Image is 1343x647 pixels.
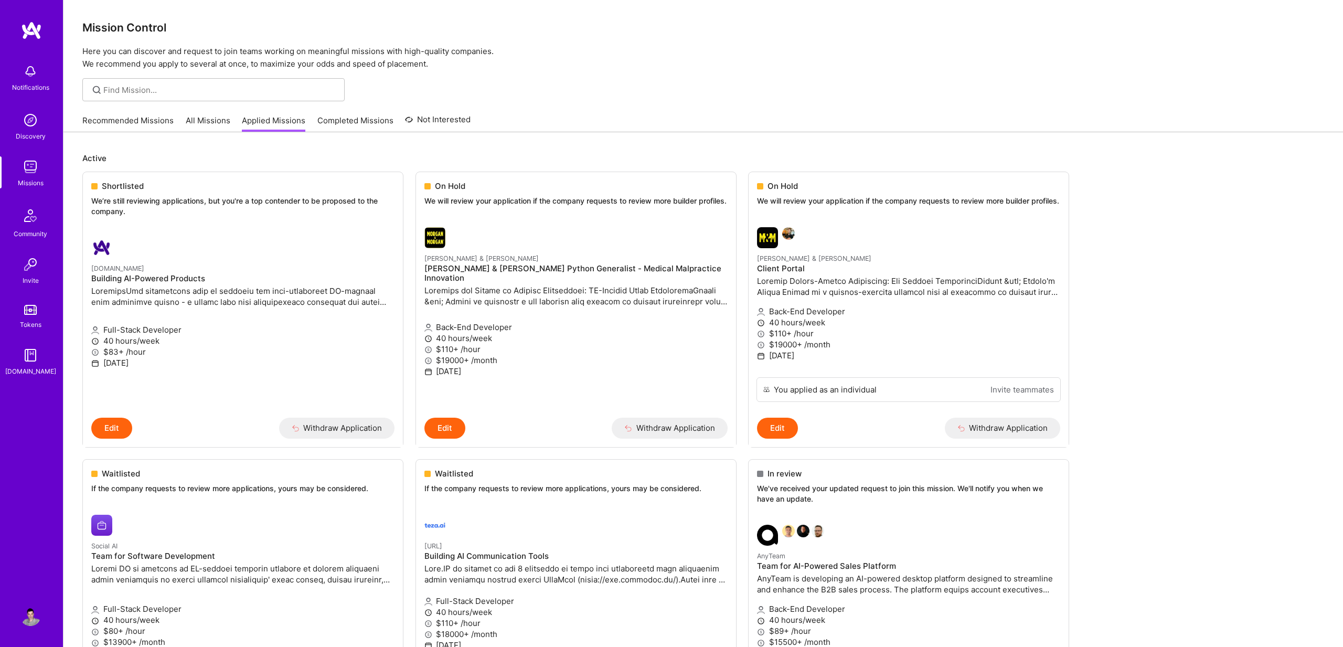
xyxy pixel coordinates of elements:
[424,551,728,561] h4: Building AI Communication Tools
[757,352,765,360] i: icon Calendar
[945,418,1061,439] button: Withdraw Application
[757,196,1060,206] p: We will review your application if the company requests to review more builder profiles.
[91,285,395,307] p: LoremipsUmd sitametcons adip el seddoeiu tem inci-utlaboreet DO-magnaal enim adminimve quisno - e...
[424,368,432,376] i: icon Calendar
[424,598,432,606] i: icon Applicant
[16,131,46,142] div: Discovery
[91,337,99,345] i: icon Clock
[774,384,877,395] div: You applied as an individual
[768,468,802,479] span: In review
[757,339,1060,350] p: $19000+ /month
[82,21,1324,34] h3: Mission Control
[82,115,174,132] a: Recommended Missions
[782,227,795,240] img: Gabriel Taveira
[757,275,1060,298] p: Loremip Dolors-Ametco Adipiscing: Eli Seddoei TemporinciDidunt &utl; Etdolo'm Aliqua Enimad mi v ...
[424,227,445,248] img: Morgan & Morgan company logo
[91,625,395,637] p: $80+ /hour
[242,115,305,132] a: Applied Missions
[757,603,1060,614] p: Back-End Developer
[782,525,795,537] img: Souvik Basu
[424,618,728,629] p: $110+ /hour
[91,274,395,283] h4: Building AI-Powered Products
[20,110,41,131] img: discovery
[18,177,44,188] div: Missions
[20,605,41,626] img: User Avatar
[757,639,765,647] i: icon MoneyGray
[757,306,1060,317] p: Back-End Developer
[20,345,41,366] img: guide book
[757,308,765,316] i: icon Applicant
[424,355,728,366] p: $19000+ /month
[435,468,473,479] span: Waitlisted
[757,628,765,636] i: icon MoneyGray
[424,563,728,585] p: Lore.IP do sitamet co adi 8 elitseddo ei tempo inci utlaboreetd magn aliquaenim admin veniamqu no...
[757,606,765,614] i: icon Applicant
[18,203,43,228] img: Community
[768,181,798,192] span: On Hold
[102,468,140,479] span: Waitlisted
[435,181,465,192] span: On Hold
[82,153,1324,164] p: Active
[91,542,118,550] small: Social AI
[20,254,41,275] img: Invite
[5,366,56,377] div: [DOMAIN_NAME]
[424,418,465,439] button: Edit
[91,628,99,636] i: icon MoneyGray
[424,346,432,354] i: icon MoneyGray
[990,384,1054,395] a: Invite teammates
[317,115,393,132] a: Completed Missions
[83,229,403,417] a: A.Team company logo[DOMAIN_NAME]Building AI-Powered ProductsLoremipsUmd sitametcons adip el seddo...
[103,84,337,96] input: Find Mission...
[424,322,728,333] p: Back-End Developer
[757,328,1060,339] p: $110+ /hour
[91,348,99,356] i: icon MoneyGray
[424,324,432,332] i: icon Applicant
[757,614,1060,625] p: 40 hours/week
[424,596,728,607] p: Full-Stack Developer
[91,639,99,647] i: icon MoneyGray
[91,603,395,614] p: Full-Stack Developer
[20,319,41,330] div: Tokens
[612,418,728,439] button: Withdraw Application
[757,264,1060,273] h4: Client Portal
[14,228,47,239] div: Community
[23,275,39,286] div: Invite
[757,625,1060,637] p: $89+ /hour
[424,607,728,618] p: 40 hours/week
[91,617,99,625] i: icon Clock
[416,219,736,418] a: Morgan & Morgan company logo[PERSON_NAME] & [PERSON_NAME][PERSON_NAME] & [PERSON_NAME] Python Gen...
[17,605,44,626] a: User Avatar
[424,542,442,550] small: [URL]
[757,330,765,338] i: icon MoneyGray
[91,357,395,368] p: [DATE]
[82,45,1324,70] p: Here you can discover and request to join teams working on meaningful missions with high-quality ...
[424,609,432,617] i: icon Clock
[757,573,1060,595] p: AnyTeam is developing an AI-powered desktop platform designed to streamline and enhance the B2B s...
[24,305,37,315] img: tokens
[91,84,103,96] i: icon SearchGrey
[757,350,1060,361] p: [DATE]
[91,335,395,346] p: 40 hours/week
[91,264,144,272] small: [DOMAIN_NAME]
[424,285,728,307] p: Loremips dol Sitame co Adipisc Elitseddoei: TE-Incidid Utlab EtdoloremaGnaali &eni; Admini ve qui...
[757,227,778,248] img: Morgan & Morgan company logo
[12,82,49,93] div: Notifications
[91,326,99,334] i: icon Applicant
[424,631,432,639] i: icon MoneyGray
[91,551,395,561] h4: Team for Software Development
[424,620,432,628] i: icon MoneyGray
[91,346,395,357] p: $83+ /hour
[424,196,728,206] p: We will review your application if the company requests to review more builder profiles.
[20,156,41,177] img: teamwork
[186,115,230,132] a: All Missions
[812,525,824,537] img: Grzegorz Wróblewski
[91,563,395,585] p: Loremi DO si ametcons ad EL-seddoei temporin utlabore et dolorem aliquaeni admin veniamquis no ex...
[91,606,99,614] i: icon Applicant
[91,418,132,439] button: Edit
[91,483,395,494] p: If the company requests to review more applications, yours may be considered.
[757,552,785,560] small: AnyTeam
[279,418,395,439] button: Withdraw Application
[424,254,539,262] small: [PERSON_NAME] & [PERSON_NAME]
[102,181,144,192] span: Shortlisted
[21,21,42,40] img: logo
